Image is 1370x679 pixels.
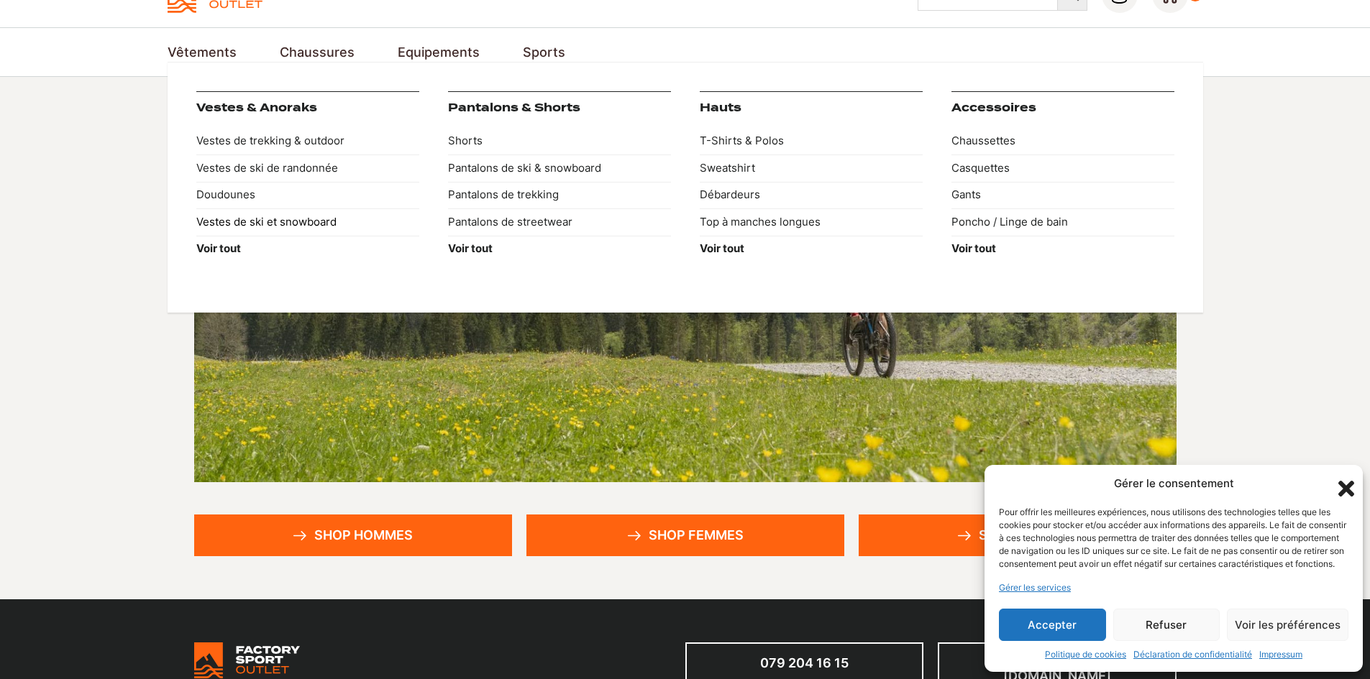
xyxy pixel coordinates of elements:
a: Sports [523,42,565,62]
a: T-Shirts & Polos [700,128,923,155]
a: Voir tout [196,236,419,263]
a: Vêtements [168,42,237,62]
a: Pantalons de streetwear [448,208,671,236]
a: Sweatshirt [700,154,923,182]
button: Refuser [1113,609,1220,641]
a: Pantalons de trekking [448,182,671,209]
a: Vestes de trekking & outdoor [196,128,419,155]
a: Top à manches longues [700,208,923,236]
a: Chaussures [280,42,355,62]
strong: Voir tout [700,241,744,255]
a: Déclaration de confidentialité [1133,648,1252,661]
a: Shorts [448,128,671,155]
a: Débardeurs [700,182,923,209]
a: Vestes de ski et snowboard [196,208,419,236]
a: Pantalons de ski & snowboard [448,154,671,182]
div: Pour offrir les meilleures expériences, nous utilisons des technologies telles que les cookies po... [999,506,1347,571]
button: Accepter [999,609,1106,641]
a: Doudounes [196,182,419,209]
a: Hauts [700,101,741,114]
strong: Voir tout [196,241,241,255]
a: Voir tout [951,236,1174,263]
a: Gérer les services [999,581,1071,594]
a: Voir tout [448,236,671,263]
a: Casquettes [951,154,1174,182]
a: Chaussettes [951,128,1174,155]
a: Politique de cookies [1045,648,1126,661]
a: Equipements [398,42,480,62]
a: Vestes & Anoraks [196,101,317,114]
a: Shop hommes [194,514,512,556]
a: Poncho / Linge de bain [951,208,1174,236]
a: Accessoires [951,101,1036,114]
a: Shop femmes [526,514,844,556]
a: Vestes de ski de randonnée [196,154,419,182]
div: Gérer le consentement [1114,476,1234,492]
button: Voir les préférences [1227,609,1348,641]
div: Fermer la boîte de dialogue [1334,476,1348,491]
a: Pantalons & Shorts [448,101,580,114]
img: Bricks Woocommerce Starter [194,642,300,678]
a: Shop enfants [859,514,1177,556]
a: Gants [951,182,1174,209]
strong: Voir tout [951,241,996,255]
a: Voir tout [700,236,923,263]
strong: Voir tout [448,241,493,255]
a: Impressum [1259,648,1302,661]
